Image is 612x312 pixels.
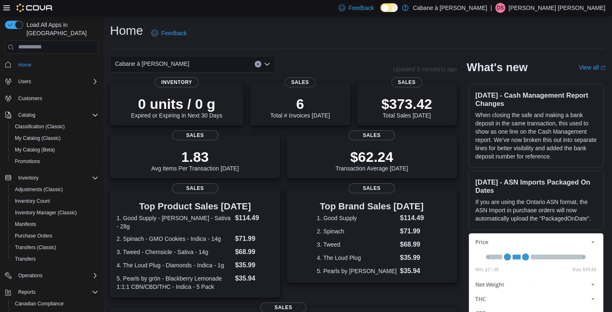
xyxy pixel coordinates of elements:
dd: $114.49 [235,213,273,223]
dt: 4. The Loud Plug - Diamonds - Indica - 1g [117,261,232,269]
h3: [DATE] - ASN Imports Packaged On Dates [476,178,597,194]
span: Inventory [15,173,98,183]
p: When closing the safe and making a bank deposit in the same transaction, this used to show as one... [476,111,597,161]
p: Cabane à [PERSON_NAME] [413,3,487,13]
span: Adjustments (Classic) [12,185,98,194]
dd: $35.94 [235,274,273,283]
span: Home [15,60,98,70]
h3: [DATE] - Cash Management Report Changes [476,91,597,108]
span: Inventory Count [15,198,50,204]
p: Updated 3 minute(s) ago [393,66,457,72]
a: Promotions [12,156,43,166]
h3: Top Brand Sales [DATE] [317,202,426,211]
div: Avg Items Per Transaction [DATE] [151,149,239,172]
span: Cabane à [PERSON_NAME] [115,59,189,69]
button: Manifests [8,218,102,230]
dd: $35.99 [235,260,273,270]
span: Manifests [15,221,36,228]
span: Sales [349,130,395,140]
button: Catalog [2,109,102,121]
button: Users [2,76,102,87]
span: Home [18,62,31,68]
span: Users [18,78,31,85]
button: My Catalog (Classic) [8,132,102,144]
dt: 2. Spinach [317,227,397,235]
dd: $68.99 [235,247,273,257]
span: Operations [15,271,98,281]
span: Manifests [12,219,98,229]
div: Drake Seguin [495,3,505,13]
button: Canadian Compliance [8,298,102,310]
button: Inventory Manager (Classic) [8,207,102,218]
a: Transfers (Classic) [12,242,60,252]
span: My Catalog (Beta) [12,145,98,155]
a: Inventory Count [12,196,53,206]
button: Inventory [15,173,42,183]
dd: $71.99 [400,226,426,236]
button: My Catalog (Beta) [8,144,102,156]
button: Inventory Count [8,195,102,207]
button: Reports [15,287,39,297]
dd: $71.99 [235,234,273,244]
span: Feedback [161,29,186,37]
svg: External link [600,65,605,70]
dt: 5. Pearls by [PERSON_NAME] [317,267,397,275]
span: Operations [18,272,43,279]
div: Transaction Average [DATE] [335,149,408,172]
span: Sales [284,77,316,87]
p: [PERSON_NAME] [PERSON_NAME] [509,3,605,13]
span: Sales [172,130,218,140]
span: My Catalog (Classic) [15,135,61,142]
span: Adjustments (Classic) [15,186,63,193]
dt: 4. The Loud Plug [317,254,397,262]
a: Transfers [12,254,39,264]
dt: 5. Pearls by grön - Blackberry Lemonade 1:1:1 CBN/CBD/THC - Indica - 5 Pack [117,274,232,291]
button: Operations [15,271,46,281]
span: Purchase Orders [15,233,53,239]
span: My Catalog (Classic) [12,133,98,143]
h1: Home [110,22,143,39]
a: My Catalog (Beta) [12,145,58,155]
a: My Catalog (Classic) [12,133,64,143]
span: Promotions [12,156,98,166]
a: Manifests [12,219,39,229]
span: Sales [391,77,422,87]
a: Purchase Orders [12,231,56,241]
dt: 1. Good Supply - [PERSON_NAME] - Sativa - 28g [117,214,232,230]
a: Inventory Manager (Classic) [12,208,80,218]
button: Purchase Orders [8,230,102,242]
a: Feedback [148,25,190,41]
button: Transfers [8,253,102,265]
h3: Top Product Sales [DATE] [117,202,273,211]
span: Inventory [18,175,38,181]
span: Canadian Compliance [15,300,64,307]
span: Catalog [15,110,98,120]
span: Purchase Orders [12,231,98,241]
span: Inventory Manager (Classic) [15,209,77,216]
span: Inventory Count [12,196,98,206]
span: Users [15,77,98,86]
dt: 3. Tweed - Chemsicle - Sativa - 14g [117,248,232,256]
span: Inventory [155,77,199,87]
span: Classification (Classic) [12,122,98,132]
span: Customers [15,93,98,103]
p: 6 [270,96,330,112]
span: Inventory Manager (Classic) [12,208,98,218]
h2: What's new [467,61,528,74]
span: Catalog [18,112,35,118]
dd: $35.94 [400,266,426,276]
span: DS [497,3,504,13]
span: Transfers (Classic) [15,244,56,251]
a: Classification (Classic) [12,122,68,132]
p: 0 units / 0 g [131,96,222,112]
button: Promotions [8,156,102,167]
dd: $68.99 [400,240,426,250]
span: Reports [18,289,36,295]
span: Canadian Compliance [12,299,98,309]
span: Transfers (Classic) [12,242,98,252]
a: Canadian Compliance [12,299,67,309]
span: Reports [15,287,98,297]
p: | [490,3,492,13]
div: Expired or Expiring in Next 30 Days [131,96,222,119]
img: Cova [17,4,53,12]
